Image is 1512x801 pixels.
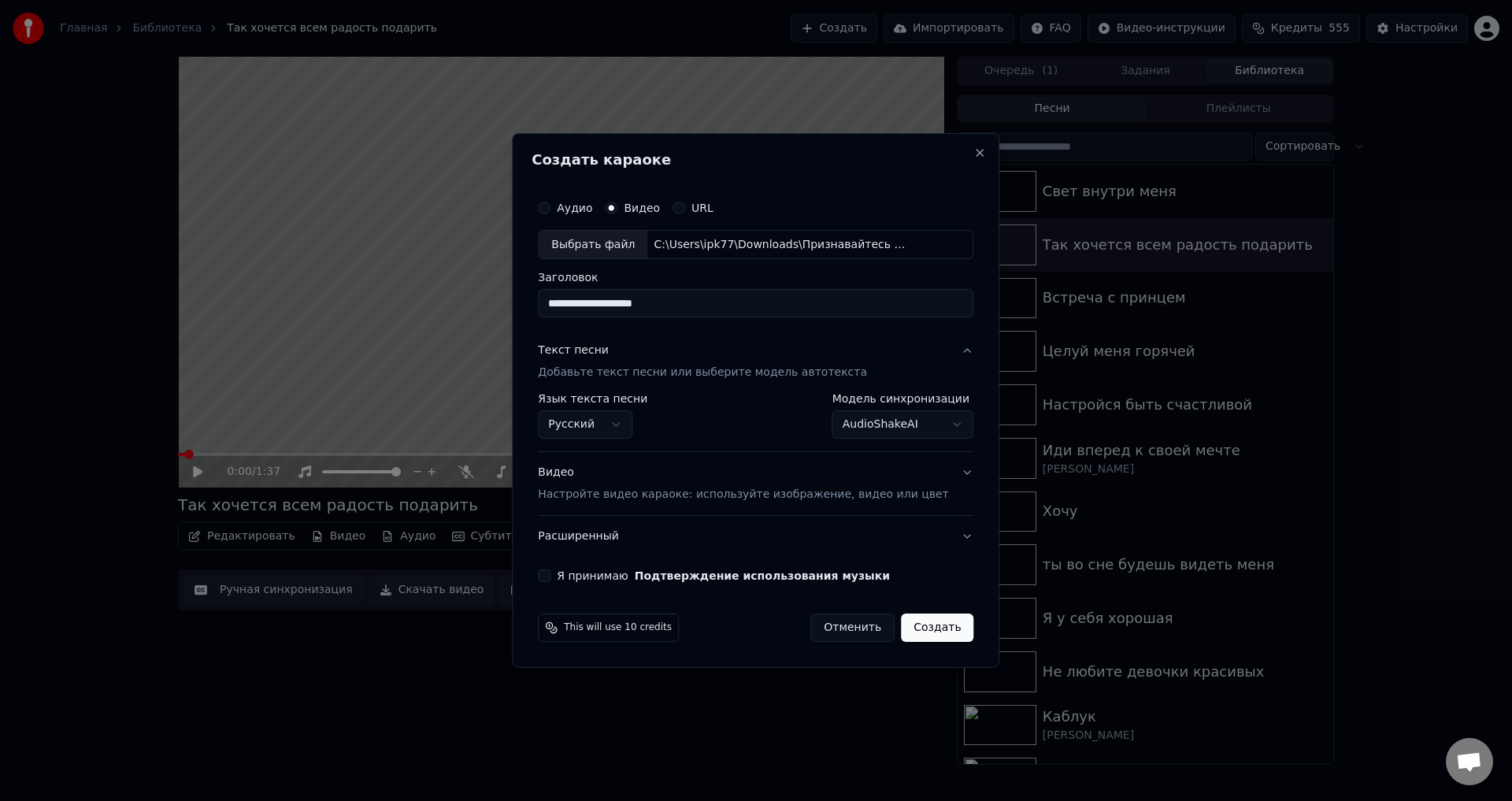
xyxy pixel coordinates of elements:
div: Выбрать файл [539,231,647,259]
div: C:\Users\ipk77\Downloads\Признавайтесь в любви 1.mp4 [647,237,915,253]
div: Текст песни [538,343,609,359]
label: Я принимаю [557,570,890,581]
span: This will use 10 credits [564,621,672,634]
button: Я принимаю [635,570,890,581]
button: ВидеоНастройте видео караоке: используйте изображение, видео или цвет [538,453,973,516]
button: Расширенный [538,516,973,557]
label: Заголовок [538,273,973,284]
div: Текст песниДобавьте текст песни или выберите модель автотекста [538,394,973,452]
h2: Создать караоке [532,153,980,167]
label: URL [691,202,713,213]
label: Язык текста песни [538,394,647,405]
label: Аудио [557,202,592,213]
button: Создать [901,614,973,642]
p: Добавьте текст песни или выберите модель автотекста [538,365,867,381]
div: Видео [538,465,948,503]
label: Модель синхронизации [832,394,974,405]
p: Настройте видео караоке: используйте изображение, видео или цвет [538,487,948,502]
button: Отменить [810,614,895,642]
button: Текст песниДобавьте текст песни или выберите модель автотекста [538,331,973,394]
label: Видео [624,202,660,213]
